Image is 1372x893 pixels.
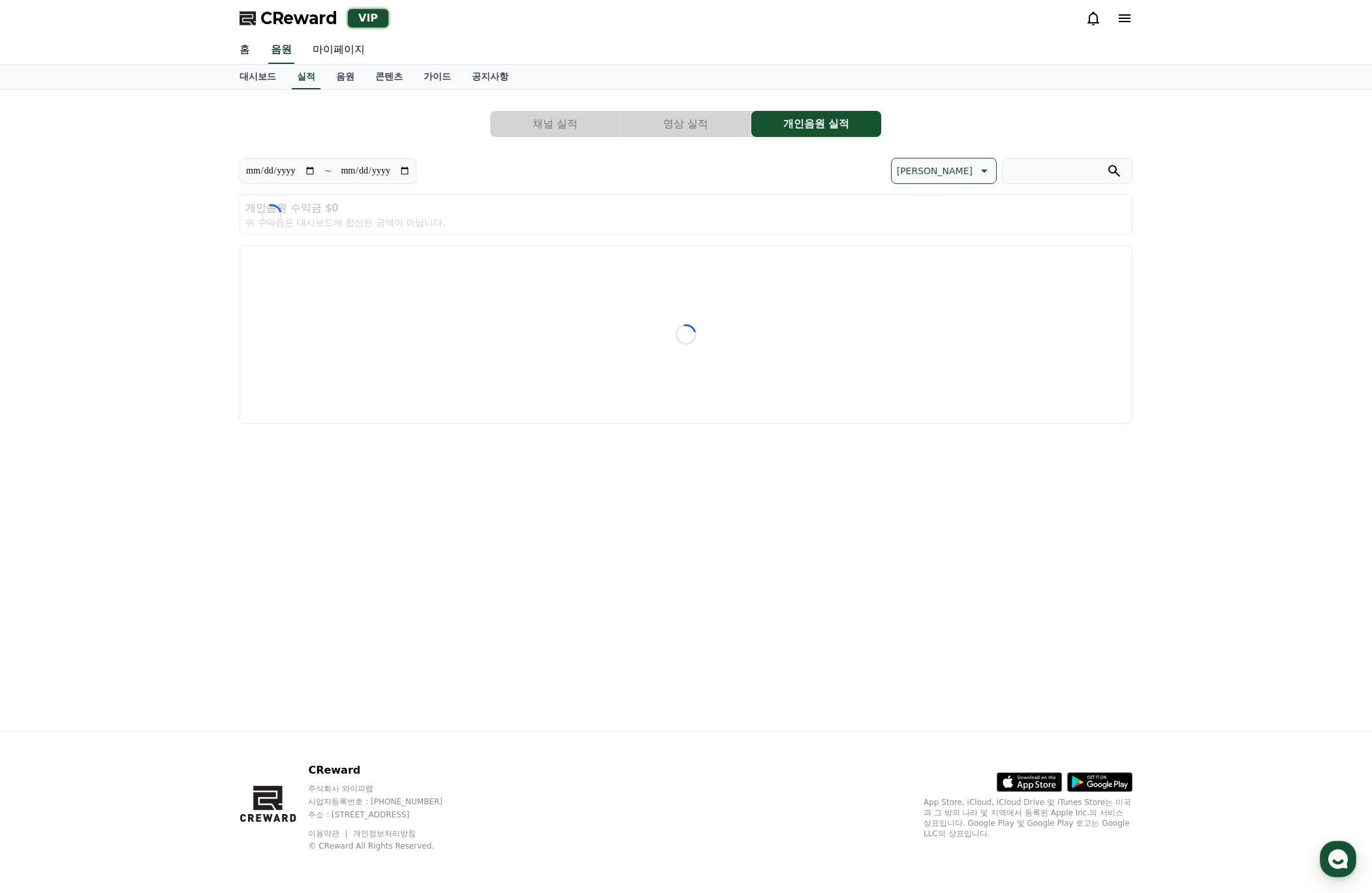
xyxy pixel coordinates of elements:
[461,65,519,89] a: 공지사항
[751,111,881,137] button: 개인음원 실적
[308,783,467,794] p: 주식회사 와이피랩
[490,111,620,137] button: 채널 실적
[308,763,467,778] p: CReward
[229,37,260,64] a: 홈
[621,111,751,137] button: 영상 실적
[348,9,388,27] div: VIP
[413,65,461,89] a: 가이드
[326,65,365,89] a: 음원
[308,829,349,838] a: 이용약관
[308,810,467,820] p: 주소 : [STREET_ADDRESS]
[302,37,375,64] a: 마이페이지
[268,37,294,64] a: 음원
[897,162,973,180] p: [PERSON_NAME]
[308,841,467,851] p: © CReward All Rights Reserved.
[240,8,337,29] a: CReward
[365,65,413,89] a: 콘텐츠
[891,158,997,184] button: [PERSON_NAME]
[260,8,337,29] span: CReward
[229,65,287,89] a: 대시보드
[924,797,1132,839] p: App Store, iCloud, iCloud Drive 및 iTunes Store는 미국과 그 밖의 나라 및 지역에서 등록된 Apple Inc.의 서비스 상표입니다. Goo...
[751,111,882,137] a: 개인음원 실적
[324,163,332,179] p: ~
[353,829,416,838] a: 개인정보처리방침
[308,796,467,807] p: 사업자등록번호 : [PHONE_NUMBER]
[292,65,320,89] a: 실적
